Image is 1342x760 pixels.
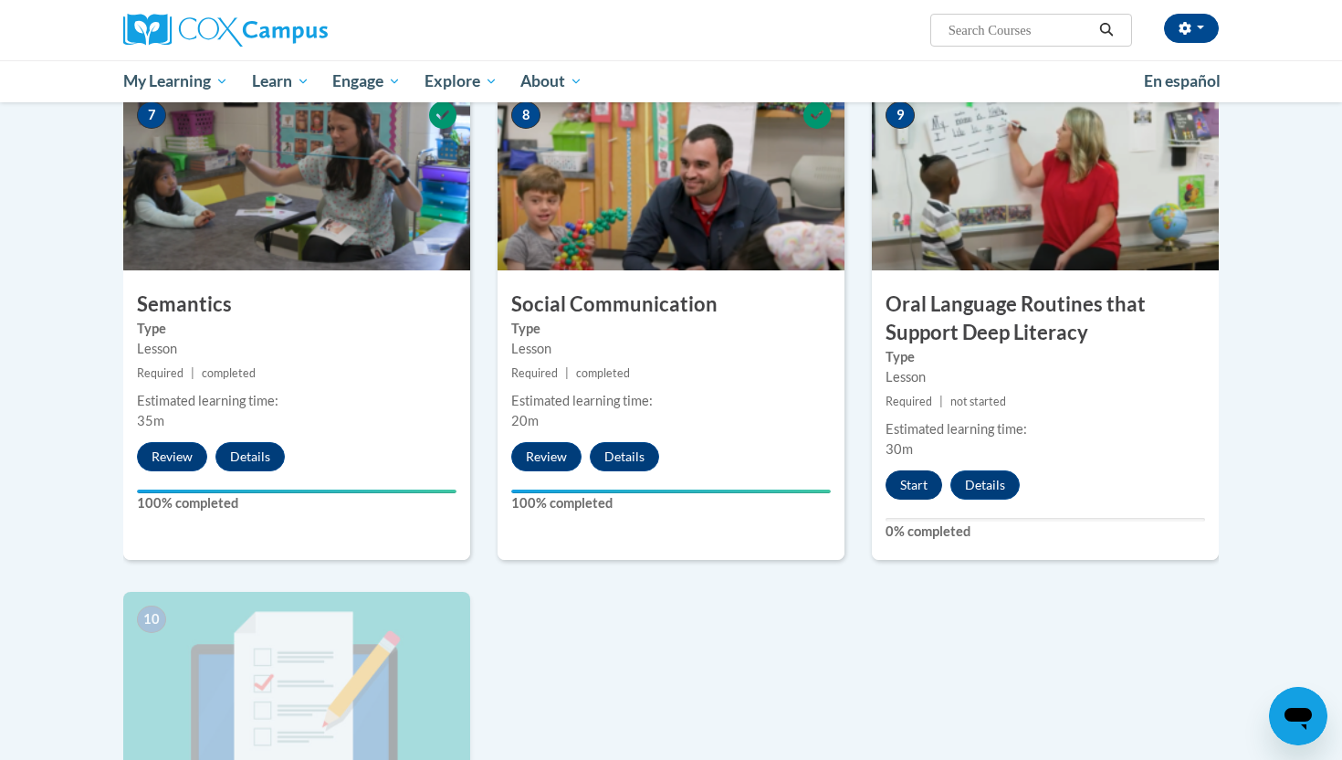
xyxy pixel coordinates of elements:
[511,391,831,411] div: Estimated learning time:
[413,60,509,102] a: Explore
[123,88,470,270] img: Course Image
[332,70,401,92] span: Engage
[511,101,540,129] span: 8
[511,319,831,339] label: Type
[886,347,1205,367] label: Type
[886,101,915,129] span: 9
[137,339,456,359] div: Lesson
[872,290,1219,347] h3: Oral Language Routines that Support Deep Literacy
[947,19,1093,41] input: Search Courses
[886,470,942,500] button: Start
[137,319,456,339] label: Type
[137,101,166,129] span: 7
[123,14,470,47] a: Cox Campus
[137,442,207,471] button: Review
[498,290,844,319] h3: Social Communication
[511,490,831,493] div: Your progress
[1132,62,1232,100] a: En español
[565,366,569,380] span: |
[511,413,539,428] span: 20m
[886,395,932,408] span: Required
[123,14,328,47] img: Cox Campus
[425,70,498,92] span: Explore
[576,366,630,380] span: completed
[520,70,582,92] span: About
[191,366,194,380] span: |
[886,367,1205,387] div: Lesson
[509,60,595,102] a: About
[511,442,582,471] button: Review
[511,366,558,380] span: Required
[1269,687,1327,745] iframe: Button to launch messaging window
[950,470,1020,500] button: Details
[886,419,1205,439] div: Estimated learning time:
[886,441,913,457] span: 30m
[123,70,228,92] span: My Learning
[252,70,309,92] span: Learn
[511,339,831,359] div: Lesson
[872,88,1219,270] img: Course Image
[240,60,321,102] a: Learn
[590,442,659,471] button: Details
[202,366,256,380] span: completed
[137,493,456,513] label: 100% completed
[320,60,413,102] a: Engage
[137,490,456,493] div: Your progress
[1144,71,1221,90] span: En español
[137,413,164,428] span: 35m
[137,391,456,411] div: Estimated learning time:
[886,522,1205,542] label: 0% completed
[137,366,183,380] span: Required
[96,60,1246,102] div: Main menu
[137,606,166,633] span: 10
[215,442,285,471] button: Details
[1093,19,1120,41] button: Search
[1164,14,1219,43] button: Account Settings
[498,88,844,270] img: Course Image
[511,493,831,513] label: 100% completed
[939,395,943,408] span: |
[111,60,240,102] a: My Learning
[950,395,1006,408] span: not started
[123,290,470,319] h3: Semantics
